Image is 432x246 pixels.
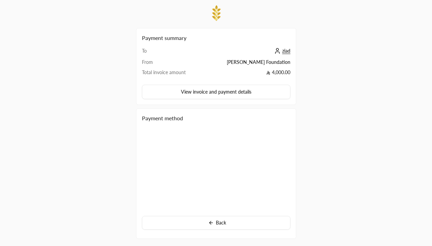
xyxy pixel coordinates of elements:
td: [PERSON_NAME] Foundation [202,59,290,69]
td: From [142,59,202,69]
span: ziad [282,48,290,54]
td: 4,000.00 [202,69,290,79]
td: To [142,47,202,59]
button: Back [142,216,290,230]
td: Total invoice amount [142,69,202,79]
img: Company Logo [209,4,223,23]
h2: Payment summary [142,34,290,42]
a: ziad [273,48,290,54]
span: Back [216,220,226,225]
button: View invoice and payment details [142,85,290,99]
div: Payment method [142,114,290,122]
